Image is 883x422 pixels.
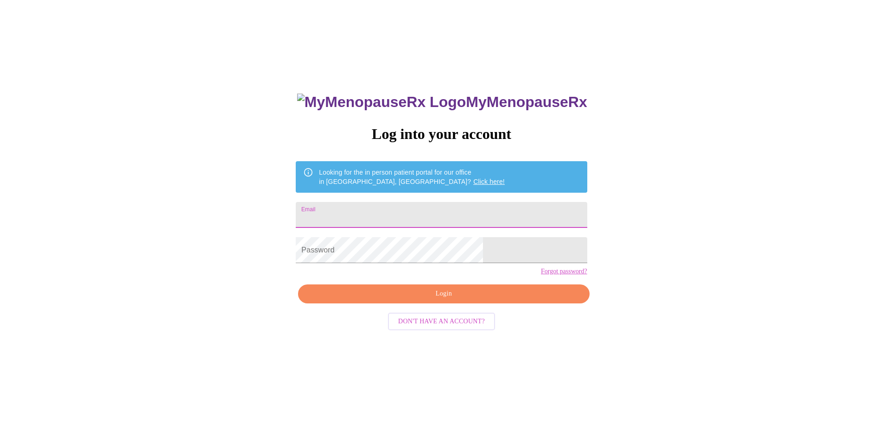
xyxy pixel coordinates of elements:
[541,268,587,275] a: Forgot password?
[309,288,578,300] span: Login
[386,317,497,325] a: Don't have an account?
[297,94,466,111] img: MyMenopauseRx Logo
[388,313,495,331] button: Don't have an account?
[297,94,587,111] h3: MyMenopauseRx
[473,178,505,185] a: Click here!
[398,316,485,328] span: Don't have an account?
[298,284,589,303] button: Login
[296,126,587,143] h3: Log into your account
[319,164,505,190] div: Looking for the in person patient portal for our office in [GEOGRAPHIC_DATA], [GEOGRAPHIC_DATA]?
